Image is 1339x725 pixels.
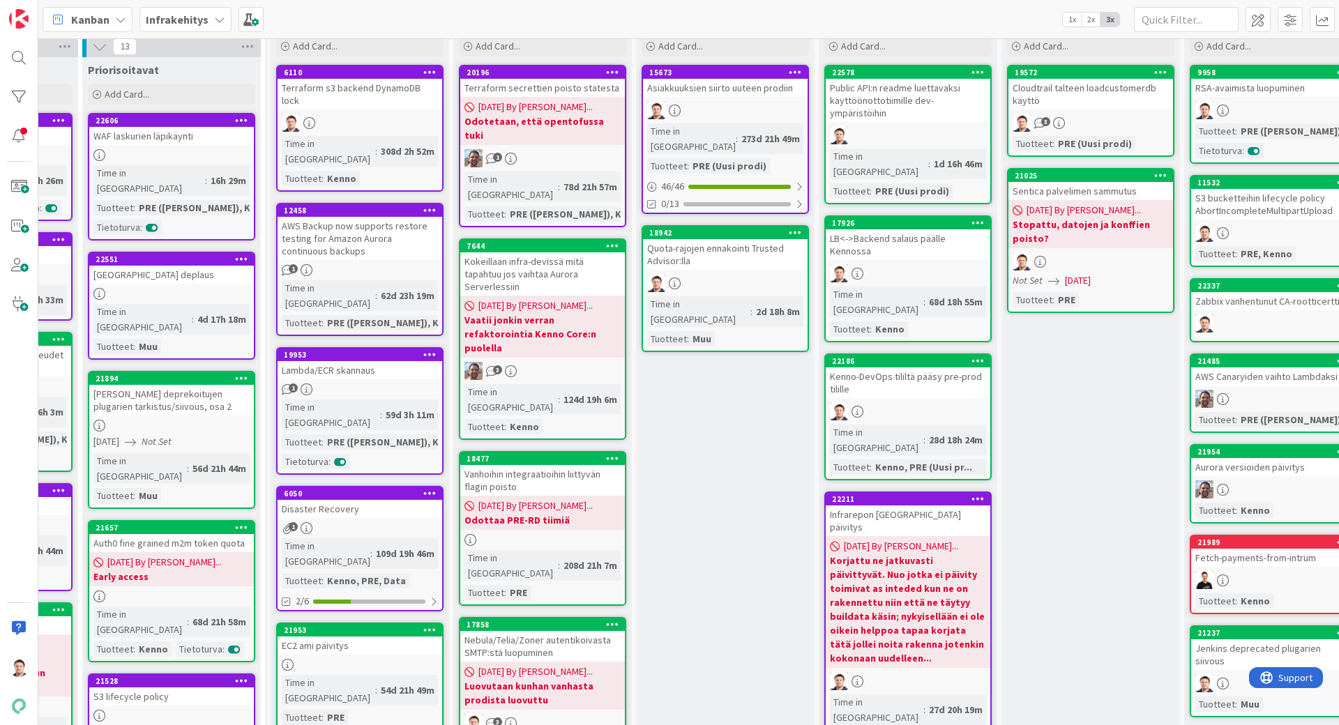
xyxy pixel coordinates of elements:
div: 21894[PERSON_NAME] deprekoitujen plugarien tarkistus/siivous, osa 2 [89,372,254,415]
div: 22551[GEOGRAPHIC_DATA] deplaus [89,253,254,284]
span: : [321,434,324,450]
div: 68d 18h 55m [925,294,986,310]
div: Time in [GEOGRAPHIC_DATA] [830,148,928,179]
div: Time in [GEOGRAPHIC_DATA] [464,384,558,415]
span: : [321,171,324,186]
div: 12458AWS Backup now supports restore testing for Amazon Aurora continuous backups [278,204,442,260]
span: : [1242,143,1244,158]
div: Tuotteet [1195,412,1235,427]
span: Add Card... [841,40,886,52]
a: 6050Disaster RecoveryTime in [GEOGRAPHIC_DATA]:109d 19h 46mTuotteet:Kenno, PRE, Data2/6 [276,486,444,611]
span: : [375,288,377,303]
div: Tuotteet [282,315,321,330]
div: WAF laskurien läpikäynti [89,127,254,145]
span: 46 / 46 [661,179,684,194]
div: Time in [GEOGRAPHIC_DATA] [830,287,923,317]
div: Tuotteet [282,434,321,450]
span: 0/13 [661,197,679,211]
img: ET [1195,390,1213,408]
div: 22551 [96,254,254,264]
div: Kenno [872,321,908,337]
div: Tietoturva [93,220,140,235]
a: 18477Vanhoihin integraatioihin liittyvän flagin poisto[DATE] By [PERSON_NAME]...Odottaa PRE-RD ti... [459,451,626,606]
div: 21025 [1008,169,1173,182]
span: [DATE] [93,434,119,449]
span: : [328,454,331,469]
div: 6110 [284,68,442,77]
div: Time in [GEOGRAPHIC_DATA] [647,123,736,154]
span: : [133,488,135,503]
div: 22186Kenno-DevOps tililtä pääsy pre-prod tilille [826,355,990,398]
span: : [504,206,506,222]
span: 3 [1041,117,1050,126]
div: Terraform s3 backend DynamoDB lock [278,79,442,109]
a: 19572Cloudtrail talteen loadcustomerdb käyttöTGTuotteet:PRE (Uusi prodi) [1007,65,1174,157]
div: Kokeillaan infra-devissä mitä tapahtuu jos vaihtaa Aurora Serverlessiin [460,252,625,296]
a: 20196Terraform secrettien poisto statesta[DATE] By [PERSON_NAME]...Odotetaan, että opentofussa tu... [459,65,626,227]
div: 62d 23h 19m [377,288,438,303]
div: AWS Backup now supports restore testing for Amazon Aurora continuous backups [278,217,442,260]
div: 17926 [826,217,990,229]
span: : [40,200,42,215]
i: Not Set [142,435,172,448]
div: Tuotteet [1195,246,1235,261]
span: : [687,158,689,174]
div: Muu [135,488,161,503]
a: 21657Auth0 fine grained m2m token quota[DATE] By [PERSON_NAME]...Early accessTime in [GEOGRAPHIC_... [88,520,255,662]
span: 1 [289,264,298,273]
span: [DATE] By [PERSON_NAME]... [478,298,593,313]
div: PRE, Kenno [1237,246,1296,261]
div: PRE ([PERSON_NAME]), K... [324,315,451,330]
div: Time in [GEOGRAPHIC_DATA] [647,296,750,327]
div: 21657 [89,521,254,534]
img: TG [282,114,300,132]
img: TG [1195,224,1213,242]
div: 12458 [284,206,442,215]
span: : [133,339,135,354]
div: Terraform secrettien poisto statesta [460,79,625,97]
span: [DATE] By [PERSON_NAME]... [107,555,222,570]
span: [DATE] By [PERSON_NAME]... [478,498,593,513]
span: : [687,331,689,346]
span: : [736,131,738,146]
div: 56d 21h 44m [189,461,250,476]
div: TG [643,101,808,119]
span: 1 [493,153,502,162]
span: : [558,392,560,407]
div: Kenno [324,171,360,186]
div: TG [1008,114,1173,132]
div: 7644 [467,241,625,251]
img: ET [464,362,483,380]
img: TG [830,264,848,282]
span: : [187,461,189,476]
div: 21025 [1015,171,1173,181]
a: 12458AWS Backup now supports restore testing for Amazon Aurora continuous backupsTime in [GEOGRAP... [276,203,444,336]
div: TG [826,126,990,144]
div: 22606WAF laskurien läpikäynti [89,114,254,145]
div: Sentica palvelimen sammutus [1008,182,1173,200]
div: 7644 [460,240,625,252]
div: PRE [1054,292,1079,307]
div: 22551 [89,253,254,266]
span: : [205,173,207,188]
div: Asiakkuuksien siirto uuteen prodiin [643,79,808,97]
span: : [870,183,872,199]
span: : [558,558,560,573]
span: : [504,419,506,434]
div: Tuotteet [464,419,504,434]
div: Tuotteet [1013,292,1052,307]
div: 22211 [826,493,990,505]
div: PRE (Uusi prodi) [1054,136,1135,151]
span: : [1052,292,1054,307]
div: Time in [GEOGRAPHIC_DATA] [464,550,558,581]
div: 12458 [278,204,442,217]
div: 22606 [96,116,254,125]
span: Support [29,2,63,19]
a: 19953Lambda/ECR skannausTime in [GEOGRAPHIC_DATA]:59d 3h 11mTuotteet:PRE ([PERSON_NAME]), K...Tie... [276,347,444,475]
div: Kenno [1237,503,1273,518]
div: 19953 [278,349,442,361]
div: 19572Cloudtrail talteen loadcustomerdb käyttö [1008,66,1173,109]
b: Odottaa PRE-RD tiimiä [464,513,621,527]
div: Time in [GEOGRAPHIC_DATA] [830,425,923,455]
img: ET [1195,480,1213,498]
